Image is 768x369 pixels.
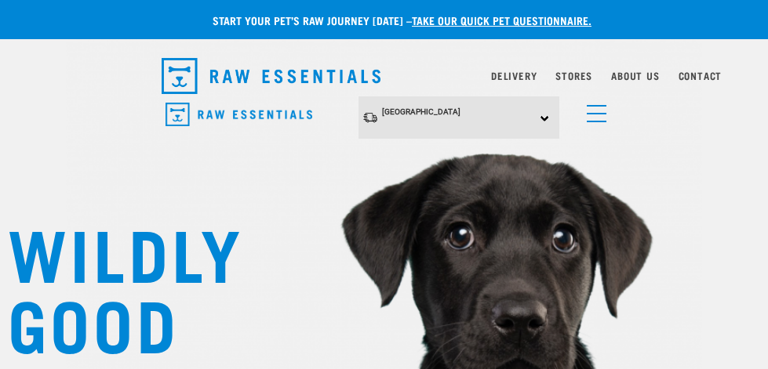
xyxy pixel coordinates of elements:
nav: dropdown navigation [149,52,620,100]
img: Raw Essentials Logo [162,58,381,94]
span: [GEOGRAPHIC_DATA] [382,107,460,116]
a: menu [579,96,607,124]
a: take our quick pet questionnaire. [412,17,591,23]
img: Raw Essentials Logo [166,103,312,127]
img: van-moving.png [362,111,378,124]
a: Delivery [491,73,537,78]
a: About Us [611,73,659,78]
a: Stores [555,73,592,78]
a: Contact [679,73,723,78]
